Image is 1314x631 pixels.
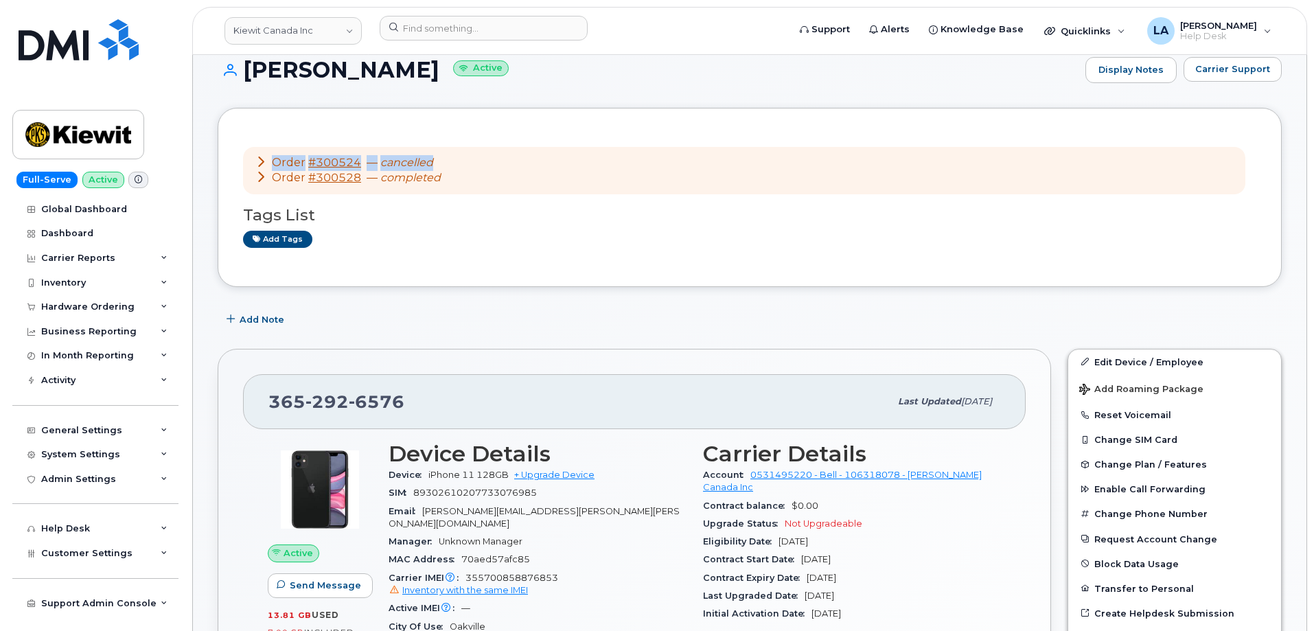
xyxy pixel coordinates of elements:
[389,573,687,597] span: 355700858876853
[1068,452,1281,477] button: Change Plan / Features
[703,536,779,547] span: Eligibility Date
[1068,551,1281,576] button: Block Data Usage
[380,16,588,41] input: Find something...
[1079,384,1203,397] span: Add Roaming Package
[268,610,312,620] span: 13.81 GB
[312,610,339,620] span: used
[453,60,509,76] small: Active
[703,470,982,492] a: 0531495220 - Bell - 106318078 - [PERSON_NAME] Canada Inc
[284,547,313,560] span: Active
[306,391,349,412] span: 292
[1068,374,1281,402] button: Add Roaming Package
[1180,31,1257,42] span: Help Desk
[703,608,811,619] span: Initial Activation Date
[1138,17,1281,45] div: Lanette Aparicio
[1153,23,1168,39] span: LA
[389,487,413,498] span: SIM
[1068,427,1281,452] button: Change SIM Card
[1068,527,1281,551] button: Request Account Change
[389,441,687,466] h3: Device Details
[1068,501,1281,526] button: Change Phone Number
[898,396,961,406] span: Last updated
[785,518,862,529] span: Not Upgradeable
[703,554,801,564] span: Contract Start Date
[703,470,750,480] span: Account
[1254,571,1304,621] iframe: Messenger Launcher
[218,58,1079,82] h1: [PERSON_NAME]
[389,573,465,583] span: Carrier IMEI
[1195,62,1270,76] span: Carrier Support
[243,231,312,248] a: Add tags
[268,573,373,598] button: Send Message
[279,448,361,531] img: iPhone_11.jpg
[919,16,1033,43] a: Knowledge Base
[218,308,296,332] button: Add Note
[811,608,841,619] span: [DATE]
[703,573,807,583] span: Contract Expiry Date
[1094,484,1206,494] span: Enable Call Forwarding
[428,470,509,480] span: iPhone 11 128GB
[243,207,1256,224] h3: Tags List
[811,23,850,36] span: Support
[805,590,834,601] span: [DATE]
[349,391,404,412] span: 6576
[461,603,470,613] span: —
[1068,402,1281,427] button: Reset Voicemail
[961,396,992,406] span: [DATE]
[268,391,404,412] span: 365
[389,536,439,547] span: Manager
[367,171,441,184] span: —
[389,506,422,516] span: Email
[1094,459,1207,470] span: Change Plan / Features
[807,573,836,583] span: [DATE]
[1068,576,1281,601] button: Transfer to Personal
[413,487,537,498] span: 89302610207733076985
[367,156,433,169] span: —
[703,441,1001,466] h3: Carrier Details
[514,470,595,480] a: + Upgrade Device
[801,554,831,564] span: [DATE]
[1068,601,1281,626] a: Create Helpdesk Submission
[1035,17,1135,45] div: Quicklinks
[272,156,306,169] span: Order
[308,156,361,169] a: #300524
[860,16,919,43] a: Alerts
[941,23,1024,36] span: Knowledge Base
[703,590,805,601] span: Last Upgraded Date
[380,156,433,169] em: cancelled
[792,501,818,511] span: $0.00
[308,171,361,184] a: #300528
[790,16,860,43] a: Support
[290,579,361,592] span: Send Message
[240,313,284,326] span: Add Note
[402,585,528,595] span: Inventory with the same IMEI
[881,23,910,36] span: Alerts
[439,536,522,547] span: Unknown Manager
[380,171,441,184] em: completed
[1061,25,1111,36] span: Quicklinks
[703,501,792,511] span: Contract balance
[389,506,680,529] span: [PERSON_NAME][EMAIL_ADDRESS][PERSON_NAME][PERSON_NAME][DOMAIN_NAME]
[389,603,461,613] span: Active IMEI
[461,554,530,564] span: 70aed57afc85
[389,554,461,564] span: MAC Address
[779,536,808,547] span: [DATE]
[1085,57,1177,83] a: Display Notes
[1068,477,1281,501] button: Enable Call Forwarding
[1068,349,1281,374] a: Edit Device / Employee
[224,17,362,45] a: Kiewit Canada Inc
[272,171,306,184] span: Order
[389,470,428,480] span: Device
[1184,57,1282,82] button: Carrier Support
[389,585,528,595] a: Inventory with the same IMEI
[703,518,785,529] span: Upgrade Status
